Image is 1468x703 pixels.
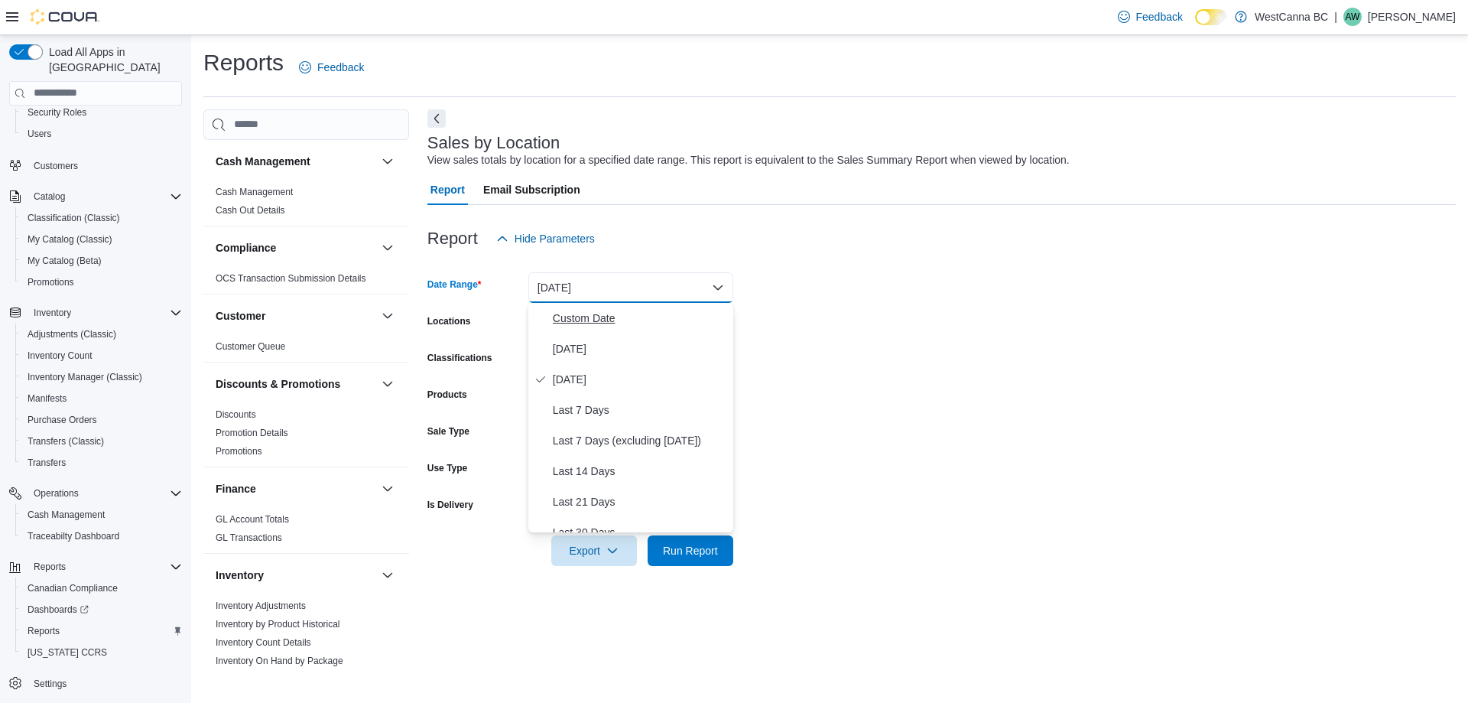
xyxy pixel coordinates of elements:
span: Inventory Count Details [216,636,311,649]
a: Cash Out Details [216,205,285,216]
a: Inventory Count Details [216,637,311,648]
a: My Catalog (Beta) [21,252,108,270]
a: Settings [28,675,73,693]
button: Compliance [216,240,375,255]
span: Classification (Classic) [21,209,182,227]
a: OCS Transaction Submission Details [216,273,366,284]
span: Inventory Count [21,347,182,365]
span: Reports [28,558,182,576]
input: Dark Mode [1195,9,1227,25]
span: Email Subscription [483,174,580,205]
span: Inventory [28,304,182,322]
span: Settings [28,674,182,693]
span: Dashboards [28,604,89,616]
button: Export [551,535,637,566]
a: Inventory On Hand by Package [216,656,343,666]
span: Traceabilty Dashboard [21,527,182,545]
button: Adjustments (Classic) [15,324,188,345]
a: Transfers [21,454,72,472]
span: Run Report [663,543,718,558]
span: [DATE] [553,340,727,358]
span: Reports [21,622,182,640]
span: Catalog [34,190,65,203]
a: Users [21,125,57,143]
div: Compliance [203,269,409,294]
button: Finance [378,480,397,498]
a: Promotions [216,446,262,457]
label: Is Delivery [427,499,473,511]
span: Traceabilty Dashboard [28,530,119,542]
span: Promotions [21,273,182,291]
a: Feedback [1112,2,1189,32]
button: My Catalog (Beta) [15,250,188,272]
span: Custom Date [553,309,727,327]
span: Promotions [28,276,74,288]
button: Inventory [216,568,375,583]
a: Customers [28,157,84,175]
a: Cash Management [216,187,293,197]
span: OCS Transaction Submission Details [216,272,366,285]
span: Inventory [34,307,71,319]
button: [US_STATE] CCRS [15,642,188,663]
button: Settings [3,672,188,695]
span: Inventory On Hand by Package [216,655,343,667]
h3: Inventory [216,568,264,583]
span: Users [28,128,51,140]
button: Classification (Classic) [15,207,188,229]
button: Cash Management [216,154,375,169]
a: Transfers (Classic) [21,432,110,451]
a: Security Roles [21,103,93,122]
span: My Catalog (Beta) [21,252,182,270]
span: Last 21 Days [553,493,727,511]
div: Ali Wasuk [1343,8,1362,26]
span: Discounts [216,408,256,421]
a: Inventory Count [21,347,99,365]
span: Reports [34,561,66,573]
button: Next [427,109,446,128]
span: Security Roles [21,103,182,122]
div: View sales totals by location for a specified date range. This report is equivalent to the Sales ... [427,152,1070,168]
div: Cash Management [203,183,409,226]
a: Classification (Classic) [21,209,126,227]
span: Catalog [28,187,182,206]
span: Customer Queue [216,340,285,353]
span: Cash Out Details [216,204,285,216]
span: Purchase Orders [21,411,182,429]
a: My Catalog (Classic) [21,230,119,249]
label: Locations [427,315,471,327]
button: Traceabilty Dashboard [15,526,188,547]
span: Classification (Classic) [28,212,120,224]
a: Adjustments (Classic) [21,325,122,343]
span: Transfers (Classic) [21,432,182,451]
div: Discounts & Promotions [203,405,409,467]
a: Dashboards [15,599,188,620]
a: Promotions [21,273,80,291]
span: Adjustments (Classic) [28,328,116,340]
label: Sale Type [427,425,469,438]
button: Discounts & Promotions [378,375,397,393]
h3: Finance [216,481,256,496]
label: Products [427,389,467,401]
button: Compliance [378,239,397,257]
span: Transfers [21,454,182,472]
a: Reports [21,622,66,640]
button: Inventory Manager (Classic) [15,366,188,388]
span: Operations [34,487,79,500]
a: Promotion Details [216,428,288,438]
span: My Catalog (Beta) [28,255,102,267]
span: Promotions [216,445,262,457]
a: Canadian Compliance [21,579,124,597]
button: Hide Parameters [490,223,601,254]
button: Security Roles [15,102,188,123]
button: Customer [216,308,375,324]
span: GL Transactions [216,532,282,544]
span: AW [1345,8,1359,26]
span: Inventory Manager (Classic) [21,368,182,386]
button: My Catalog (Classic) [15,229,188,250]
button: Customer [378,307,397,325]
span: Users [21,125,182,143]
button: Inventory Count [15,345,188,366]
a: GL Account Totals [216,514,289,525]
a: Customer Queue [216,341,285,352]
span: [US_STATE] CCRS [28,646,107,659]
